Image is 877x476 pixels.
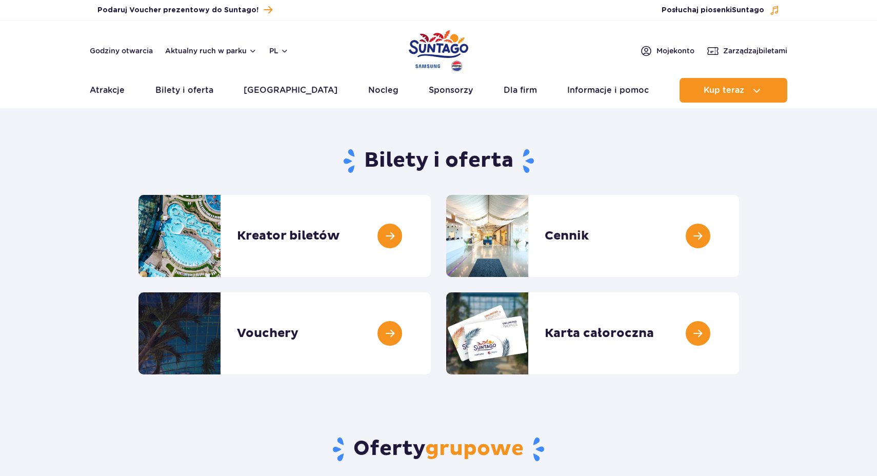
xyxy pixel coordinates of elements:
[138,148,739,174] h1: Bilety i oferta
[368,78,398,103] a: Nocleg
[409,26,468,73] a: Park of Poland
[640,45,694,57] a: Mojekonto
[704,86,744,95] span: Kup teraz
[269,46,289,56] button: pl
[723,46,787,56] span: Zarządzaj biletami
[567,78,649,103] a: Informacje i pomoc
[504,78,537,103] a: Dla firm
[680,78,787,103] button: Kup teraz
[244,78,337,103] a: [GEOGRAPHIC_DATA]
[656,46,694,56] span: Moje konto
[662,5,780,15] button: Posłuchaj piosenkiSuntago
[165,47,257,55] button: Aktualny ruch w parku
[97,3,272,17] a: Podaruj Voucher prezentowy do Suntago!
[97,5,258,15] span: Podaruj Voucher prezentowy do Suntago!
[90,46,153,56] a: Godziny otwarcia
[90,78,125,103] a: Atrakcje
[138,436,739,463] h2: Oferty
[155,78,213,103] a: Bilety i oferta
[732,7,764,14] span: Suntago
[662,5,764,15] span: Posłuchaj piosenki
[707,45,787,57] a: Zarządzajbiletami
[429,78,473,103] a: Sponsorzy
[425,436,524,462] span: grupowe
